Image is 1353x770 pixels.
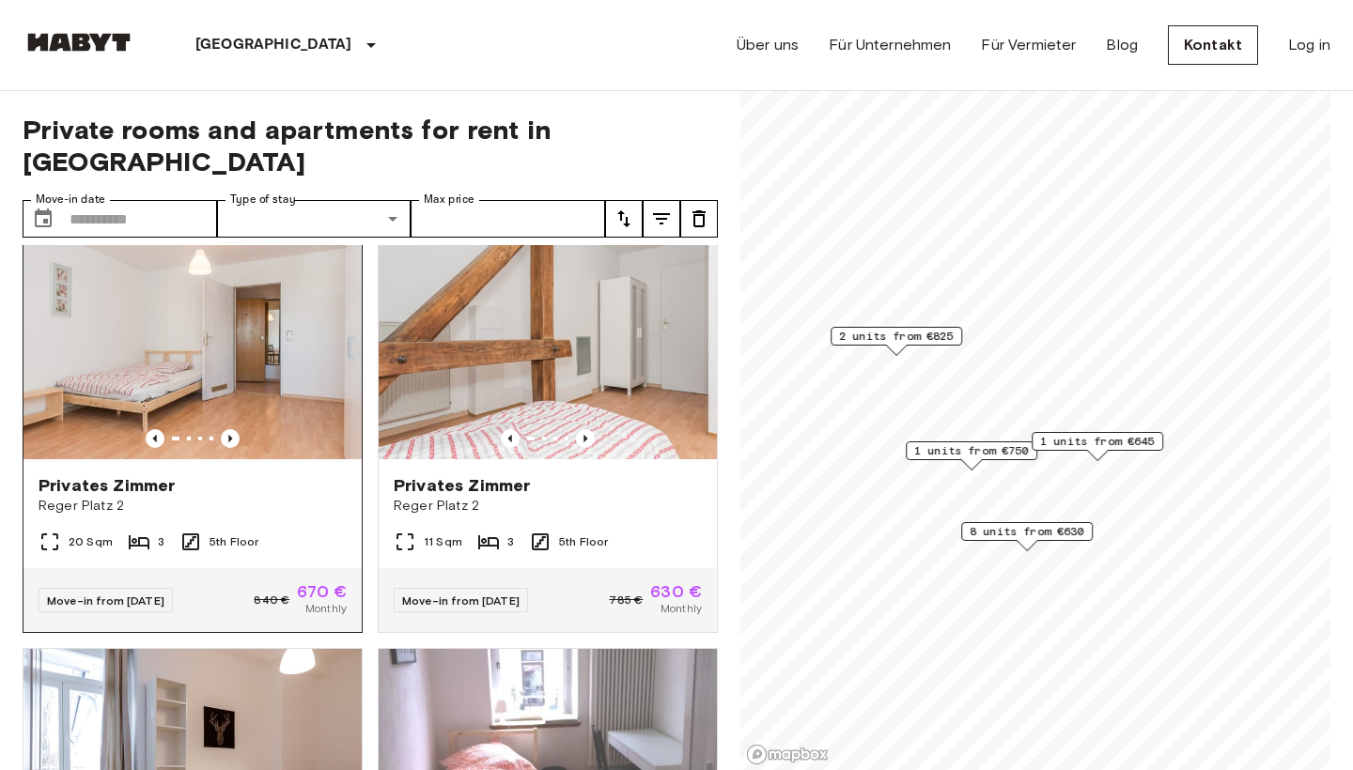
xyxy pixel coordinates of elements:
[69,533,113,550] span: 20 Sqm
[643,200,680,238] button: tune
[39,474,175,497] span: Privates Zimmer
[1032,432,1163,461] div: Map marker
[394,474,530,497] span: Privates Zimmer
[158,533,164,550] span: 3
[379,234,717,459] img: Marketing picture of unit DE-02-033-01M
[605,200,643,238] button: tune
[1106,34,1138,56] a: Blog
[254,592,289,608] span: 840 €
[576,429,595,448] button: Previous image
[961,522,1093,551] div: Map marker
[23,233,363,633] a: Marketing picture of unit DE-02-033-03MPrevious imagePrevious imagePrivates ZimmerReger Platz 220...
[914,442,1029,459] span: 1 units from €750
[36,192,105,208] label: Move-in date
[1168,25,1258,65] a: Kontakt
[501,429,520,448] button: Previous image
[195,34,352,56] p: [GEOGRAPHIC_DATA]
[829,34,951,56] a: Für Unternehmen
[650,583,702,600] span: 630 €
[24,200,62,238] button: Choose date
[680,200,718,238] button: tune
[221,429,240,448] button: Previous image
[402,593,520,608] span: Move-in from [DATE]
[23,114,718,177] span: Private rooms and apartments for rent in [GEOGRAPHIC_DATA]
[831,327,962,356] div: Map marker
[23,33,135,52] img: Habyt
[23,234,362,459] img: Marketing picture of unit DE-02-033-03M
[906,441,1037,470] div: Map marker
[394,497,702,516] span: Reger Platz 2
[981,34,1076,56] a: Für Vermieter
[507,533,514,550] span: 3
[39,497,347,516] span: Reger Platz 2
[839,328,954,345] span: 2 units from €825
[47,593,164,608] span: Move-in from [DATE]
[1040,433,1155,450] span: 1 units from €645
[424,192,474,208] label: Max price
[746,744,829,765] a: Mapbox logo
[378,233,718,633] a: Marketing picture of unit DE-02-033-01MPrevious imagePrevious imagePrivates ZimmerReger Platz 211...
[210,533,258,550] span: 5th Floor
[970,523,1084,540] span: 8 units from €630
[737,34,799,56] a: Über uns
[424,533,462,550] span: 11 Sqm
[297,583,347,600] span: 670 €
[559,533,608,550] span: 5th Floor
[1288,34,1330,56] a: Log in
[146,429,164,448] button: Previous image
[661,600,702,617] span: Monthly
[609,592,643,608] span: 785 €
[230,192,296,208] label: Type of stay
[305,600,347,617] span: Monthly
